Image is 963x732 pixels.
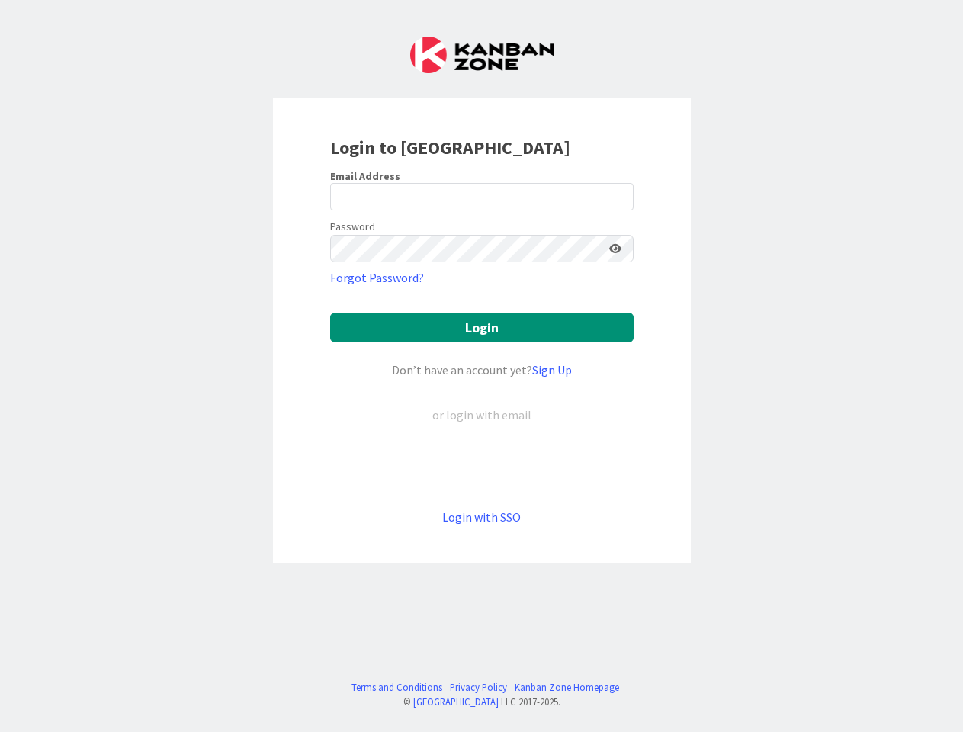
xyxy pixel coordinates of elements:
[450,680,507,695] a: Privacy Policy
[323,449,641,483] iframe: Sign in with Google Button
[344,695,619,709] div: © LLC 2017- 2025 .
[410,37,554,73] img: Kanban Zone
[429,406,535,424] div: or login with email
[351,680,442,695] a: Terms and Conditions
[330,219,375,235] label: Password
[413,695,499,708] a: [GEOGRAPHIC_DATA]
[330,361,634,379] div: Don’t have an account yet?
[330,313,634,342] button: Login
[442,509,521,525] a: Login with SSO
[330,169,400,183] label: Email Address
[515,680,619,695] a: Kanban Zone Homepage
[330,136,570,159] b: Login to [GEOGRAPHIC_DATA]
[330,268,424,287] a: Forgot Password?
[532,362,572,377] a: Sign Up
